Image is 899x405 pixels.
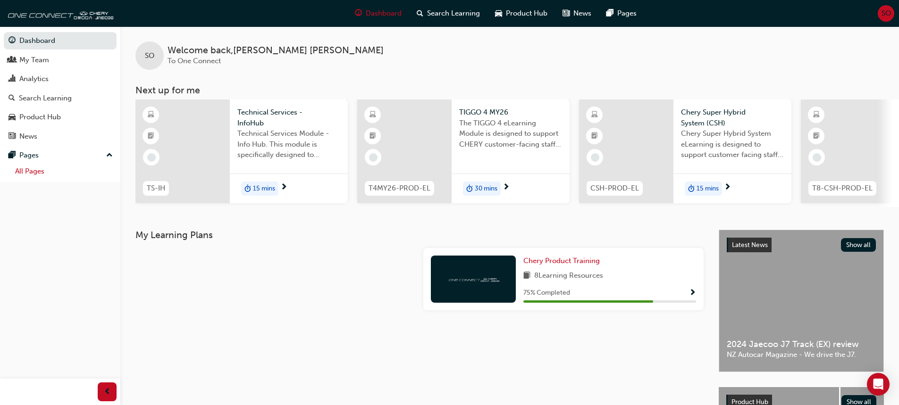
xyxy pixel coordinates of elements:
[579,99,791,203] a: CSH-PROD-ELChery Super Hybrid System (CSH)Chery Super Hybrid System eLearning is designed to supp...
[555,4,599,23] a: news-iconNews
[727,339,876,350] span: 2024 Jaecoo J7 Track (EX) review
[727,238,876,253] a: Latest NewsShow all
[104,386,111,398] span: prev-icon
[591,109,598,121] span: learningResourceType_ELEARNING-icon
[724,183,731,192] span: next-icon
[19,55,49,66] div: My Team
[19,112,61,123] div: Product Hub
[523,256,604,266] a: Chery Product Training
[135,230,704,240] h3: My Learning Plans
[813,153,821,162] span: learningRecordVerb_NONE-icon
[244,182,251,195] span: duration-icon
[355,8,362,19] span: guage-icon
[357,99,570,203] a: T4MY26-PROD-ELTIGGO 4 MY26The TIGGO 4 eLearning Module is designed to support CHERY customer-faci...
[697,183,719,194] span: 15 mins
[120,85,899,96] h3: Next up for me
[8,132,16,141] span: news-icon
[8,113,16,122] span: car-icon
[812,183,873,194] span: T8-CSH-PROD-EL
[503,183,510,192] span: next-icon
[4,90,117,107] a: Search Learning
[366,8,402,19] span: Dashboard
[495,8,502,19] span: car-icon
[409,4,487,23] a: search-iconSearch Learning
[19,150,39,161] div: Pages
[253,183,275,194] span: 15 mins
[370,109,376,121] span: learningResourceType_ELEARNING-icon
[19,131,37,142] div: News
[523,288,570,298] span: 75 % Completed
[370,130,376,142] span: booktick-icon
[145,50,154,61] span: SO
[11,164,117,179] a: All Pages
[732,241,768,249] span: Latest News
[523,256,600,265] span: Chery Product Training
[4,70,117,88] a: Analytics
[8,56,16,65] span: people-icon
[591,153,599,162] span: learningRecordVerb_NONE-icon
[573,8,591,19] span: News
[606,8,613,19] span: pages-icon
[727,349,876,360] span: NZ Autocar Magazine - We drive the J7.
[681,128,784,160] span: Chery Super Hybrid System eLearning is designed to support customer facing staff with the underst...
[447,274,499,283] img: oneconnect
[599,4,644,23] a: pages-iconPages
[4,128,117,145] a: News
[841,238,876,252] button: Show all
[135,99,348,203] a: TS-IHTechnical Services - InfoHubTechnical Services Module - Info Hub. This module is specificall...
[487,4,555,23] a: car-iconProduct Hub
[4,147,117,164] button: Pages
[882,8,891,19] span: SO
[106,149,113,162] span: up-icon
[8,37,16,45] span: guage-icon
[237,107,340,128] span: Technical Services - InfoHub
[8,94,15,103] span: search-icon
[689,287,696,299] button: Show Progress
[475,183,497,194] span: 30 mins
[148,130,154,142] span: booktick-icon
[280,183,287,192] span: next-icon
[147,183,165,194] span: TS-IH
[8,75,16,83] span: chart-icon
[459,118,562,150] span: The TIGGO 4 eLearning Module is designed to support CHERY customer-facing staff with the product ...
[719,230,884,372] a: Latest NewsShow all2024 Jaecoo J7 Track (EX) reviewNZ Autocar Magazine - We drive the J7.
[8,151,16,160] span: pages-icon
[147,153,156,162] span: learningRecordVerb_NONE-icon
[168,45,384,56] span: Welcome back , [PERSON_NAME] [PERSON_NAME]
[369,153,378,162] span: learningRecordVerb_NONE-icon
[4,30,117,147] button: DashboardMy TeamAnalyticsSearch LearningProduct HubNews
[5,4,113,23] img: oneconnect
[417,8,423,19] span: search-icon
[4,32,117,50] a: Dashboard
[878,5,894,22] button: SO
[459,107,562,118] span: TIGGO 4 MY26
[590,183,639,194] span: CSH-PROD-EL
[813,130,820,142] span: booktick-icon
[563,8,570,19] span: news-icon
[369,183,430,194] span: T4MY26-PROD-EL
[523,270,530,282] span: book-icon
[237,128,340,160] span: Technical Services Module - Info Hub. This module is specifically designed to address the require...
[427,8,480,19] span: Search Learning
[347,4,409,23] a: guage-iconDashboard
[534,270,603,282] span: 8 Learning Resources
[4,108,117,126] a: Product Hub
[689,289,696,298] span: Show Progress
[4,51,117,69] a: My Team
[681,107,784,128] span: Chery Super Hybrid System (CSH)
[466,182,473,195] span: duration-icon
[591,130,598,142] span: booktick-icon
[813,109,820,121] span: learningResourceType_ELEARNING-icon
[867,373,890,396] div: Open Intercom Messenger
[617,8,637,19] span: Pages
[688,182,695,195] span: duration-icon
[168,57,221,65] span: To One Connect
[506,8,547,19] span: Product Hub
[148,109,154,121] span: learningResourceType_ELEARNING-icon
[19,74,49,84] div: Analytics
[19,93,72,104] div: Search Learning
